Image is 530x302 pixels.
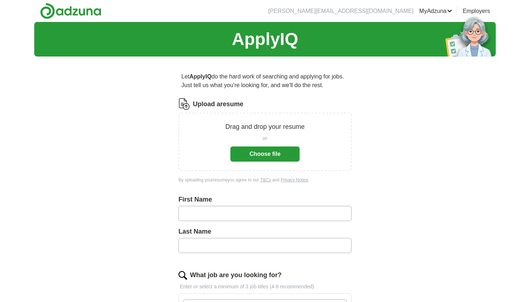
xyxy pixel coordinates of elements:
label: Last Name [178,227,352,236]
label: What job are you looking for? [190,270,282,280]
p: Drag and drop your resume [225,122,305,132]
li: [PERSON_NAME][EMAIL_ADDRESS][DOMAIN_NAME] [268,7,414,15]
h1: ApplyIQ [232,26,298,52]
p: Let do the hard work of searching and applying for jobs. Just tell us what you're looking for, an... [178,69,352,93]
img: Adzuna logo [40,3,101,19]
a: T&Cs [260,177,271,182]
label: Upload a resume [193,99,243,109]
button: Choose file [230,147,300,162]
p: Enter or select a minimum of 3 job titles (4-8 recommended) [178,283,352,290]
a: MyAdzuna [419,7,452,15]
strong: ApplyIQ [189,73,211,80]
label: First Name [178,195,352,204]
img: CV Icon [178,98,190,110]
a: Privacy Notice [281,177,308,182]
div: By uploading your resume you agree to our and . [178,177,352,183]
a: Employers [463,7,490,15]
span: or [263,135,267,142]
img: search.png [178,271,187,280]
